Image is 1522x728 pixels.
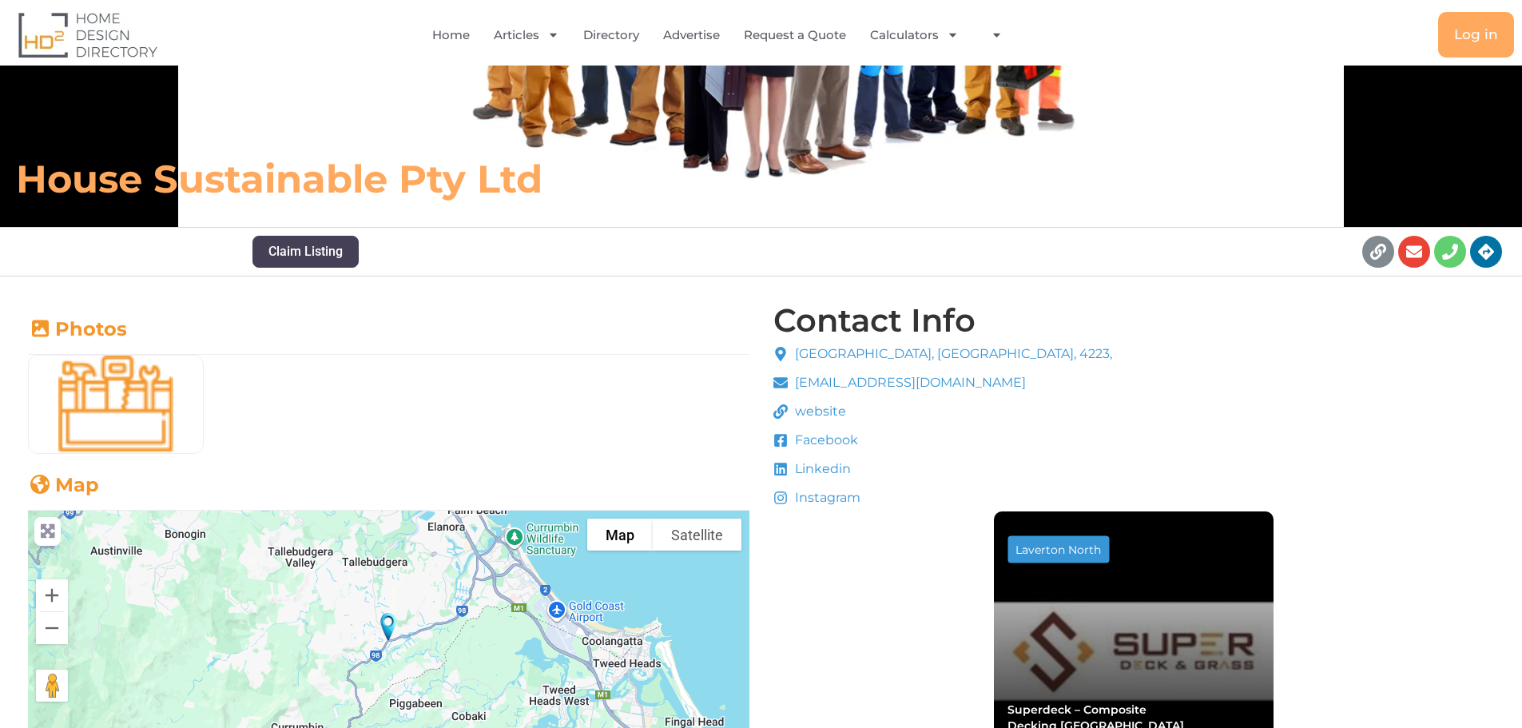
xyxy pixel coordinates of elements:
[16,155,1058,203] h6: House Sustainable Pty Ltd
[36,612,68,644] button: Zoom out
[28,473,99,496] a: Map
[432,17,470,54] a: Home
[309,17,1138,54] nav: Menu
[791,488,860,507] span: Instagram
[29,356,203,453] img: Builders
[870,17,959,54] a: Calculators
[1454,28,1498,42] span: Log in
[1438,12,1514,58] a: Log in
[36,670,68,702] button: Drag Pegman onto the map to open Street View
[773,373,1113,392] a: [EMAIL_ADDRESS][DOMAIN_NAME]
[663,17,720,54] a: Advertise
[36,579,68,611] button: Zoom in
[583,17,639,54] a: Directory
[587,519,653,551] button: Show street map
[791,431,858,450] span: Facebook
[791,459,851,479] span: Linkedin
[791,402,846,421] span: website
[374,607,403,647] div: House Sustainable Pty Ltd
[28,317,127,340] a: Photos
[791,373,1026,392] span: [EMAIL_ADDRESS][DOMAIN_NAME]
[494,17,559,54] a: Articles
[252,236,359,268] button: Claim Listing
[653,519,741,551] button: Show satellite imagery
[773,402,1113,421] a: website
[791,344,1112,364] span: [GEOGRAPHIC_DATA], [GEOGRAPHIC_DATA], 4223,
[744,17,846,54] a: Request a Quote
[1015,543,1101,555] div: Laverton North
[773,304,976,336] h4: Contact Info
